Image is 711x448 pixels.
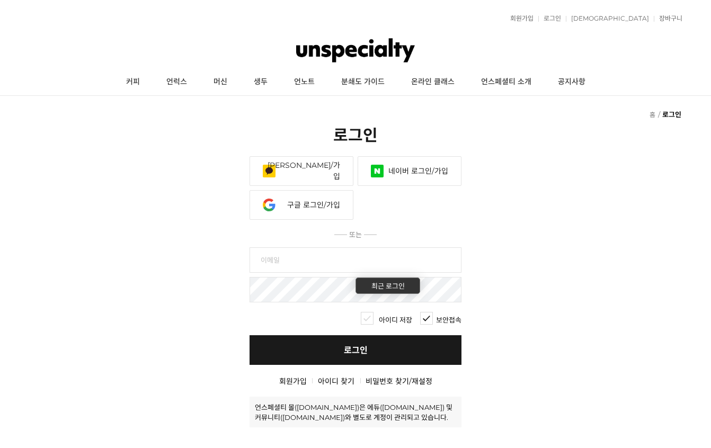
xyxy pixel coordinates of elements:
a: 생두 [241,69,281,95]
strong: 로그인 [662,110,681,119]
a: 언스페셜티 소개 [468,69,545,95]
img: 언스페셜티 몰 [296,34,415,66]
a: 아이디 찾기 [318,377,354,386]
a: 머신 [200,69,241,95]
li: 현재 위치 [657,106,681,122]
a: 회원가입 [279,377,307,386]
a: [DEMOGRAPHIC_DATA] [566,15,649,22]
a: 장바구니 [654,15,682,22]
a: 네이버 로그인/가입 [358,156,461,186]
a: 온라인 클래스 [398,69,468,95]
a: 언노트 [281,69,328,95]
div: 언스페셜티 몰([DOMAIN_NAME])은 에듀([DOMAIN_NAME]) 및 커뮤니티([DOMAIN_NAME])와 별도로 계정이 관리되고 있습니다. [255,402,456,422]
a: 로그인 [250,335,461,365]
a: 비밀번호 찾기/재설정 [366,377,432,386]
label: 비밀번호 [250,277,461,307]
a: 커피 [113,69,153,95]
a: 로그인 [538,15,561,22]
label: 보안접속 [436,315,461,325]
a: 공지사항 [545,69,599,95]
input: 이메일 [250,247,461,273]
a: [PERSON_NAME]/가입 [250,156,353,186]
label: 아이디 또는 이메일 [250,247,461,277]
a: 홈 [650,111,655,119]
a: 회원가입 [505,15,534,22]
a: 언럭스 [153,69,200,95]
h2: 로그인 [30,122,681,146]
label: 아이디 저장 [379,315,412,325]
a: 분쇄도 가이드 [328,69,398,95]
a: 구글 로그인/가입 [250,190,353,220]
